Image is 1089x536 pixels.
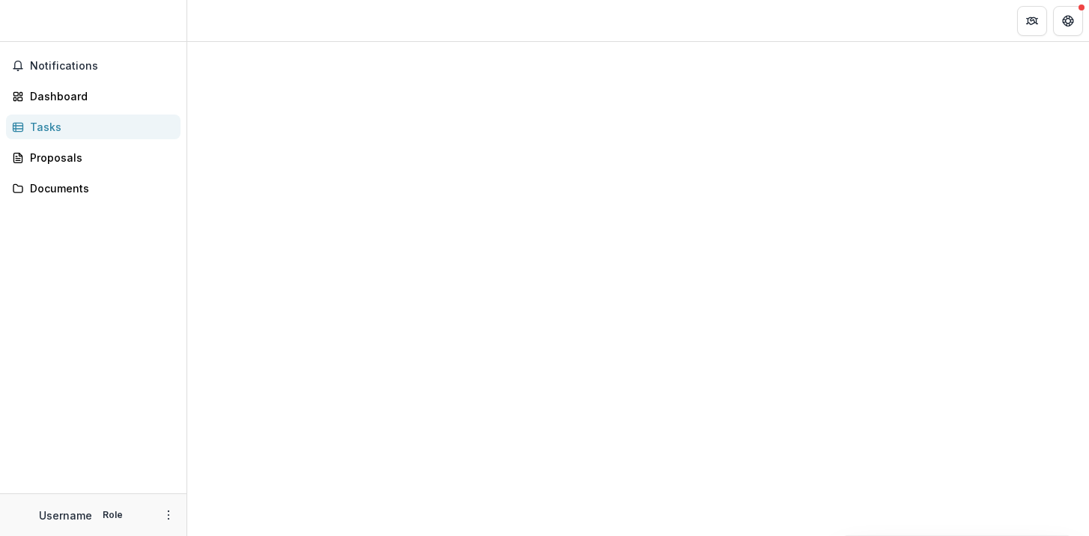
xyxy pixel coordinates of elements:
a: Documents [6,176,181,201]
button: Partners [1017,6,1047,36]
a: Dashboard [6,84,181,109]
div: Tasks [30,119,169,135]
p: Username [39,508,92,523]
div: Documents [30,180,169,196]
button: Notifications [6,54,181,78]
a: Proposals [6,145,181,170]
button: Get Help [1053,6,1083,36]
div: Proposals [30,150,169,165]
div: Dashboard [30,88,169,104]
span: Notifications [30,60,175,73]
p: Role [98,508,127,522]
button: More [160,506,178,524]
a: Tasks [6,115,181,139]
